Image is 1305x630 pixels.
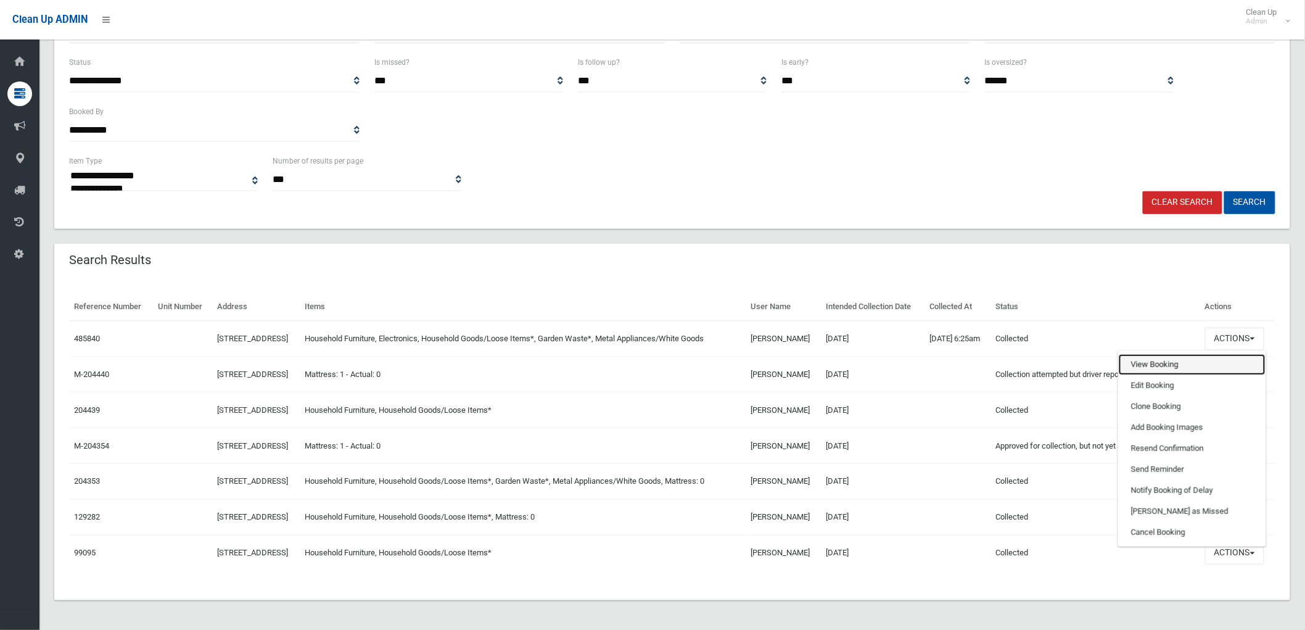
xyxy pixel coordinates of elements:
a: [STREET_ADDRESS] [217,334,288,343]
a: [STREET_ADDRESS] [217,405,288,415]
td: Household Furniture, Household Goods/Loose Items*, Mattress: 0 [300,499,746,535]
td: [DATE] [821,392,925,428]
td: [PERSON_NAME] [746,535,821,570]
td: Collected [990,321,1200,357]
a: 204439 [74,405,100,415]
label: Booked By [69,105,104,118]
a: View Booking [1119,354,1266,375]
a: [STREET_ADDRESS] [217,441,288,450]
a: [PERSON_NAME] as Missed [1119,501,1266,522]
td: [DATE] 6:25am [924,321,990,357]
td: [DATE] [821,464,925,500]
td: [PERSON_NAME] [746,464,821,500]
td: Household Furniture, Household Goods/Loose Items*, Garden Waste*, Metal Appliances/White Goods, M... [300,464,746,500]
span: Clean Up [1240,7,1290,26]
td: Household Furniture, Household Goods/Loose Items* [300,392,746,428]
label: Number of results per page [273,154,363,168]
a: 204353 [74,476,100,486]
td: [DATE] [821,357,925,392]
button: Search [1224,191,1275,214]
label: Is follow up? [578,56,620,69]
a: M-204440 [74,370,109,379]
td: [DATE] [821,499,925,535]
label: Is missed? [374,56,410,69]
a: Clear Search [1143,191,1222,214]
a: Cancel Booking [1119,522,1266,543]
a: Notify Booking of Delay [1119,480,1266,501]
a: Resend Confirmation [1119,438,1266,459]
th: Reference Number [69,293,153,321]
label: Is oversized? [985,56,1027,69]
a: Clone Booking [1119,396,1266,417]
label: Item Type [69,154,102,168]
a: [STREET_ADDRESS] [217,370,288,379]
th: User Name [746,293,821,321]
a: 129282 [74,512,100,521]
td: [PERSON_NAME] [746,499,821,535]
td: [PERSON_NAME] [746,428,821,464]
a: 485840 [74,334,100,343]
td: [DATE] [821,321,925,357]
td: Mattress: 1 - Actual: 0 [300,428,746,464]
a: Edit Booking [1119,375,1266,396]
td: [PERSON_NAME] [746,357,821,392]
td: [DATE] [821,535,925,570]
a: [STREET_ADDRESS] [217,548,288,557]
label: Is early? [781,56,809,69]
td: Household Furniture, Household Goods/Loose Items* [300,535,746,570]
td: [PERSON_NAME] [746,392,821,428]
a: Add Booking Images [1119,417,1266,438]
th: Collected At [924,293,990,321]
button: Actions [1205,328,1264,350]
th: Address [212,293,300,321]
td: Approved for collection, but not yet assigned to route [990,428,1200,464]
td: Mattress: 1 - Actual: 0 [300,357,746,392]
span: Clean Up ADMIN [12,14,88,25]
td: Collected [990,535,1200,570]
a: 99095 [74,548,96,557]
td: Collection attempted but driver reported issues [990,357,1200,392]
a: M-204354 [74,441,109,450]
small: Admin [1246,17,1277,26]
label: Status [69,56,91,69]
td: Collected [990,499,1200,535]
a: [STREET_ADDRESS] [217,512,288,521]
button: Actions [1205,542,1264,565]
th: Items [300,293,746,321]
a: Send Reminder [1119,459,1266,480]
th: Status [990,293,1200,321]
td: Collected [990,464,1200,500]
td: [PERSON_NAME] [746,321,821,357]
td: Household Furniture, Electronics, Household Goods/Loose Items*, Garden Waste*, Metal Appliances/W... [300,321,746,357]
a: [STREET_ADDRESS] [217,476,288,486]
td: Collected [990,392,1200,428]
th: Intended Collection Date [821,293,925,321]
th: Unit Number [153,293,212,321]
td: [DATE] [821,428,925,464]
th: Actions [1200,293,1275,321]
header: Search Results [54,248,166,272]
